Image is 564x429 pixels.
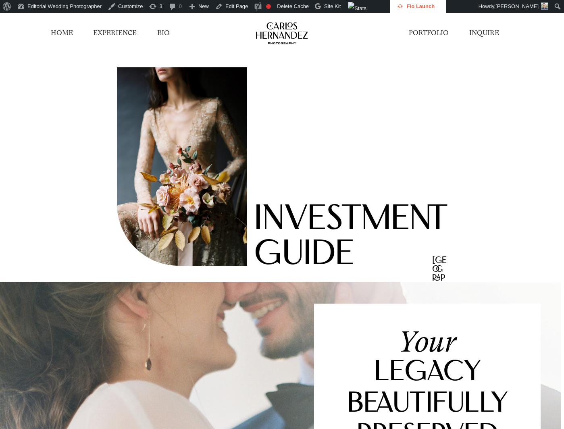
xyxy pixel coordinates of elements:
[409,29,449,38] a: PORTFOLIO
[51,29,73,38] a: HOME
[266,4,271,9] div: Focus keyphrase not set
[495,3,539,9] span: [PERSON_NAME]
[254,203,447,273] span: INVESTMENT GUIDE
[432,256,447,309] span: [GEOGRAPHIC_DATA]
[347,391,508,419] span: BeautIfulLy
[399,325,456,358] span: Your
[93,29,137,38] a: EXPERIENCE
[157,29,170,38] a: BIO
[348,2,393,12] img: Views over 48 hours. Click for more Jetpack Stats.
[324,3,341,9] span: Site Kit
[374,359,481,387] span: Legacy
[469,29,499,38] a: INQUIRE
